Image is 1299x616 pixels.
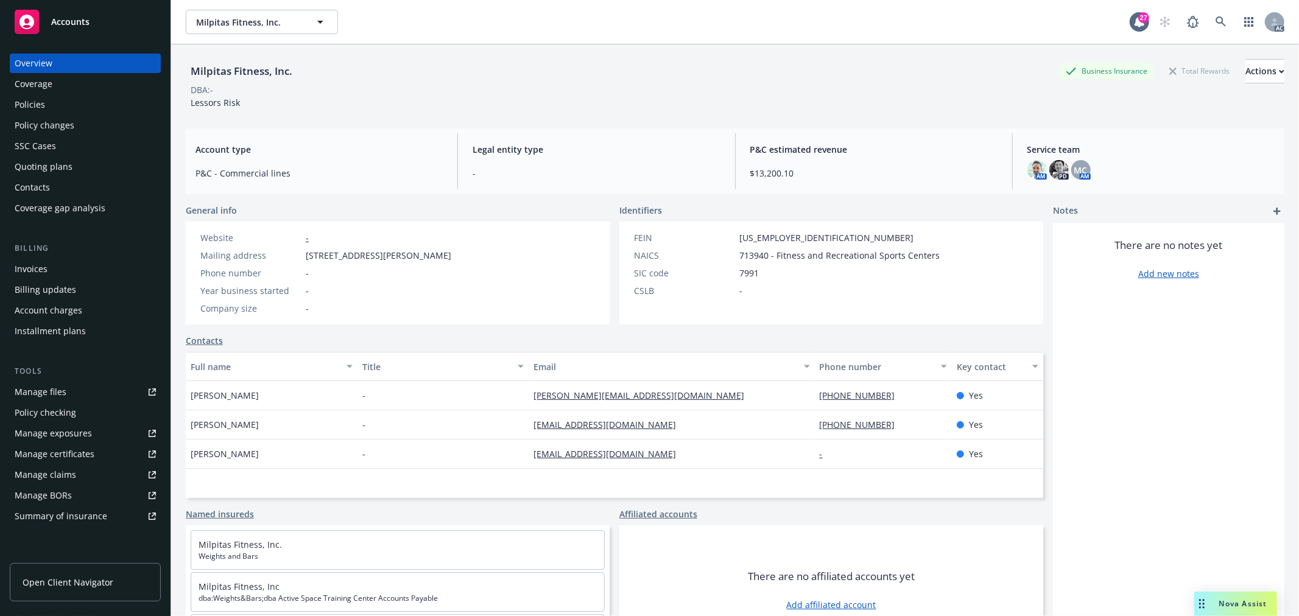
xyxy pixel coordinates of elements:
[1027,143,1275,156] span: Service team
[10,136,161,156] a: SSC Cases
[1245,59,1284,83] button: Actions
[186,508,254,520] a: Named insureds
[739,267,759,279] span: 7991
[199,551,597,562] span: Weights and Bars
[10,242,161,254] div: Billing
[969,418,983,431] span: Yes
[15,259,48,279] div: Invoices
[191,360,339,373] div: Full name
[820,360,934,373] div: Phone number
[10,550,161,562] div: Analytics hub
[957,360,1025,373] div: Key contact
[533,360,796,373] div: Email
[306,302,309,315] span: -
[10,157,161,177] a: Quoting plans
[969,447,983,460] span: Yes
[200,284,301,297] div: Year business started
[362,447,365,460] span: -
[1074,164,1088,177] span: MC
[533,448,686,460] a: [EMAIL_ADDRESS][DOMAIN_NAME]
[619,204,662,217] span: Identifiers
[10,280,161,299] a: Billing updates
[1053,204,1078,219] span: Notes
[1138,12,1149,23] div: 27
[1209,10,1233,34] a: Search
[1237,10,1261,34] a: Switch app
[473,167,720,180] span: -
[191,83,213,96] div: DBA: -
[15,444,94,464] div: Manage certificates
[10,198,161,218] a: Coverage gap analysis
[10,506,161,526] a: Summary of insurance
[10,301,161,320] a: Account charges
[10,486,161,505] a: Manage BORs
[186,204,237,217] span: General info
[10,259,161,279] a: Invoices
[820,419,905,430] a: [PHONE_NUMBER]
[306,249,451,262] span: [STREET_ADDRESS][PERSON_NAME]
[15,465,76,485] div: Manage claims
[10,74,161,94] a: Coverage
[15,136,56,156] div: SSC Cases
[15,403,76,422] div: Policy checking
[200,231,301,244] div: Website
[191,418,259,431] span: [PERSON_NAME]
[15,54,52,73] div: Overview
[306,267,309,279] span: -
[195,167,443,180] span: P&C - Commercial lines
[15,178,50,197] div: Contacts
[191,389,259,402] span: [PERSON_NAME]
[196,16,301,29] span: Milpitas Fitness, Inc.
[10,382,161,402] a: Manage files
[186,63,297,79] div: Milpitas Fitness, Inc.
[15,506,107,526] div: Summary of insurance
[1115,238,1223,253] span: There are no notes yet
[634,267,734,279] div: SIC code
[15,486,72,505] div: Manage BORs
[200,249,301,262] div: Mailing address
[1270,204,1284,219] a: add
[362,418,365,431] span: -
[306,232,309,243] a: -
[200,267,301,279] div: Phone number
[10,116,161,135] a: Policy changes
[619,508,697,520] a: Affiliated accounts
[15,95,45,114] div: Policies
[533,390,754,401] a: [PERSON_NAME][EMAIL_ADDRESS][DOMAIN_NAME]
[199,581,280,592] a: Milpitas Fitness, Inc
[200,302,301,315] div: Company size
[1153,10,1177,34] a: Start snowing
[739,231,914,244] span: [US_EMPLOYER_IDENTIFICATION_NUMBER]
[820,448,833,460] a: -
[199,593,597,604] span: dba:Weights&Bars;dba Active Space Training Center Accounts Payable
[529,352,814,381] button: Email
[15,74,52,94] div: Coverage
[186,352,357,381] button: Full name
[634,284,734,297] div: CSLB
[1163,63,1236,79] div: Total Rewards
[10,178,161,197] a: Contacts
[820,390,905,401] a: [PHONE_NUMBER]
[15,424,92,443] div: Manage exposures
[739,284,742,297] span: -
[195,143,443,156] span: Account type
[191,447,259,460] span: [PERSON_NAME]
[10,424,161,443] a: Manage exposures
[952,352,1043,381] button: Key contact
[533,419,686,430] a: [EMAIL_ADDRESS][DOMAIN_NAME]
[199,539,282,550] a: Milpitas Fitness, Inc.
[357,352,529,381] button: Title
[362,360,511,373] div: Title
[739,249,940,262] span: 713940 - Fitness and Recreational Sports Centers
[750,167,998,180] span: $13,200.10
[634,231,734,244] div: FEIN
[186,10,338,34] button: Milpitas Fitness, Inc.
[748,569,915,584] span: There are no affiliated accounts yet
[10,321,161,341] a: Installment plans
[15,301,82,320] div: Account charges
[15,157,72,177] div: Quoting plans
[191,97,240,108] span: Lessors Risk
[15,116,74,135] div: Policy changes
[1060,63,1153,79] div: Business Insurance
[15,280,76,299] div: Billing updates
